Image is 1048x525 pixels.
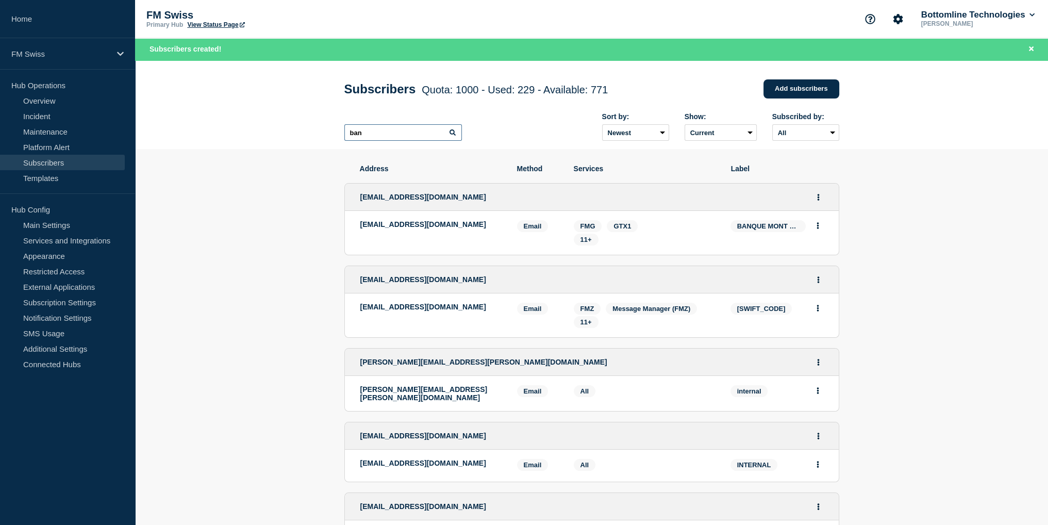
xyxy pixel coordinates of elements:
select: Sort by [602,124,669,141]
p: [EMAIL_ADDRESS][DOMAIN_NAME] [360,459,502,467]
span: Quota: 1000 - Used: 229 - Available: 771 [422,84,608,95]
button: Actions [811,300,824,316]
button: Support [859,8,881,30]
span: internal [730,385,768,397]
span: Email [517,459,548,471]
span: [EMAIL_ADDRESS][DOMAIN_NAME] [360,193,486,201]
span: All [580,461,589,469]
p: [PERSON_NAME][EMAIL_ADDRESS][PERSON_NAME][DOMAIN_NAME] [360,385,502,402]
span: 11+ [580,318,592,326]
div: Subscribed by: [772,112,839,121]
span: All [580,387,589,395]
p: [EMAIL_ADDRESS][DOMAIN_NAME] [360,303,502,311]
span: Message Manager (FMZ) [612,305,690,313]
span: Address [360,165,502,173]
button: Account settings [887,8,909,30]
span: Services [574,165,716,173]
span: Email [517,303,548,315]
span: INTERNAL [730,459,778,471]
button: Actions [812,354,825,370]
button: Actions [812,189,825,205]
button: Bottomline Technologies [919,10,1037,20]
span: Subscribers created! [149,45,221,53]
span: [EMAIL_ADDRESS][DOMAIN_NAME] [360,432,486,440]
button: Actions [812,428,825,444]
div: Sort by: [602,112,669,121]
p: [PERSON_NAME] [919,20,1026,27]
button: Actions [811,456,824,472]
span: FMZ [580,305,594,313]
p: [EMAIL_ADDRESS][DOMAIN_NAME] [360,220,502,228]
span: Method [517,165,558,173]
button: Actions [812,272,825,288]
select: Subscribed by [772,124,839,141]
span: Email [517,385,548,397]
p: FM Swiss [11,50,110,58]
span: BANQUE MONT BLANC [730,220,806,232]
a: Add subscribers [763,79,839,99]
span: [EMAIL_ADDRESS][DOMAIN_NAME] [360,275,486,284]
input: Search subscribers [344,124,462,141]
span: Label [731,165,824,173]
span: [EMAIL_ADDRESS][DOMAIN_NAME] [360,502,486,511]
h1: Subscribers [344,82,608,96]
p: Primary Hub [146,21,183,28]
span: GTX1 [613,222,631,230]
button: Close banner [1025,43,1038,55]
button: Actions [811,218,824,234]
div: Show: [685,112,757,121]
button: Actions [812,499,825,515]
span: [PERSON_NAME][EMAIL_ADDRESS][PERSON_NAME][DOMAIN_NAME] [360,358,607,366]
select: Deleted [685,124,757,141]
span: FMG [580,222,595,230]
a: View Status Page [187,21,244,28]
span: Email [517,220,548,232]
p: FM Swiss [146,9,353,21]
button: Actions [811,383,824,399]
span: 11+ [580,236,592,243]
span: [SWIFT_CODE] [730,303,792,315]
